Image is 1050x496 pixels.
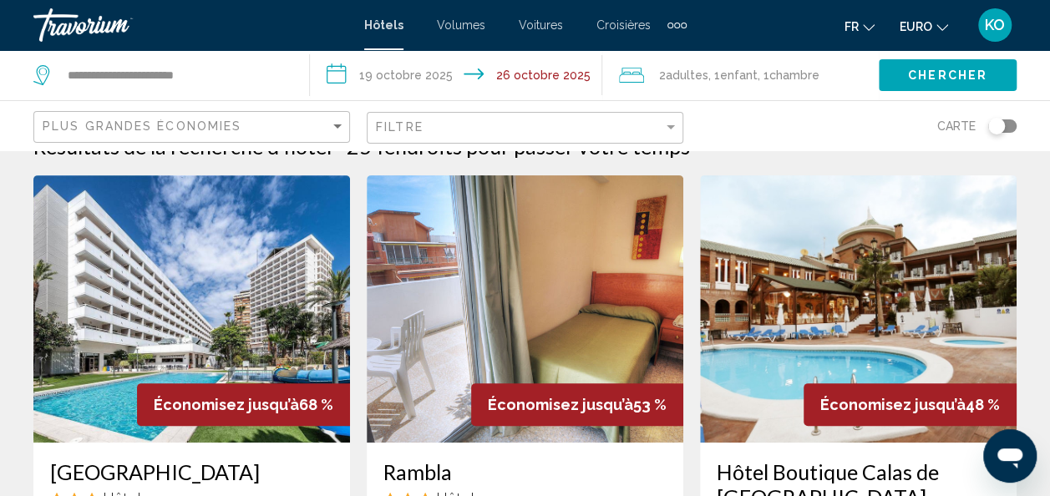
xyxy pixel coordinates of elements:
a: Volumes [437,18,485,32]
button: Chercher [879,59,1017,90]
span: Économisez jusqu’à [488,396,633,413]
span: Fr [845,20,859,33]
mat-select: Trier par [43,120,345,134]
span: Enfant [720,68,758,82]
span: KO [985,17,1005,33]
div: 68 % [137,383,350,426]
button: Date d’arrivée : 19 oct. 2025 Date de départ : 26 oct. 2025 [310,50,603,100]
button: Changer la langue [845,14,875,38]
a: Rambla [383,459,667,484]
button: Filtre [367,111,683,145]
button: Basculer la carte [976,119,1017,134]
button: Éléments de navigation supplémentaires [667,12,687,38]
font: , 1 [758,68,769,82]
button: Voyageurs : 2 adultes, 1 enfant [602,50,879,100]
span: Chambre [769,68,819,82]
font: , 1 [708,68,720,82]
span: Chercher [908,69,987,83]
span: EURO [900,20,932,33]
img: Image de l’hôtel [33,175,350,443]
span: Carte [937,114,976,138]
a: Travorium [33,8,347,42]
span: Filtre [376,120,424,134]
span: Économisez jusqu’à [154,396,299,413]
img: Image de l’hôtel [367,175,683,443]
font: 2 [659,68,666,82]
a: [GEOGRAPHIC_DATA] [50,459,333,484]
button: Changer de devise [900,14,948,38]
span: Économisez jusqu’à [820,396,966,413]
iframe: Bouton de lancement de la fenêtre de messagerie [983,429,1037,483]
img: Image de l’hôtel [700,175,1017,443]
span: Adultes [666,68,708,82]
a: Voitures [519,18,563,32]
span: Plus grandes économies [43,119,241,133]
button: Menu utilisateur [973,8,1017,43]
div: 48 % [804,383,1017,426]
a: Hôtels [364,18,403,32]
a: Croisières [596,18,651,32]
div: 53 % [471,383,683,426]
